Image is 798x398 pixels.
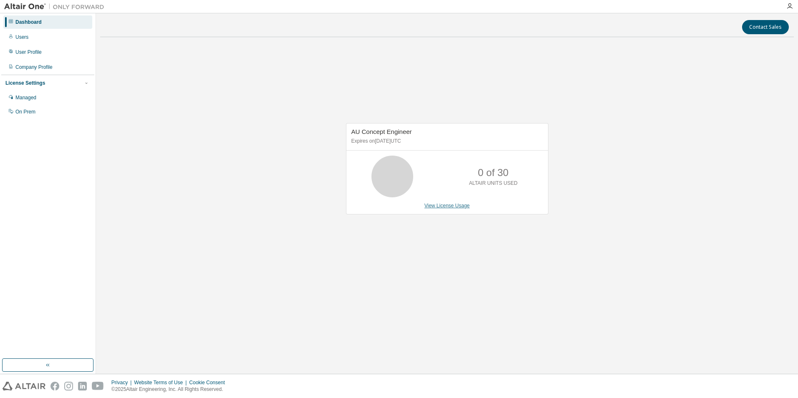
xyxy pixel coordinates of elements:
[111,386,230,393] p: © 2025 Altair Engineering, Inc. All Rights Reserved.
[15,49,42,55] div: User Profile
[742,20,789,34] button: Contact Sales
[5,80,45,86] div: License Settings
[15,94,36,101] div: Managed
[64,382,73,390] img: instagram.svg
[469,180,518,187] p: ALTAIR UNITS USED
[15,64,53,71] div: Company Profile
[189,379,230,386] div: Cookie Consent
[78,382,87,390] img: linkedin.svg
[134,379,189,386] div: Website Terms of Use
[351,128,412,135] span: AU Concept Engineer
[111,379,134,386] div: Privacy
[478,166,508,180] p: 0 of 30
[424,203,470,209] a: View License Usage
[15,19,42,25] div: Dashboard
[15,34,28,40] div: Users
[92,382,104,390] img: youtube.svg
[15,108,35,115] div: On Prem
[3,382,45,390] img: altair_logo.svg
[51,382,59,390] img: facebook.svg
[4,3,109,11] img: Altair One
[351,138,541,145] p: Expires on [DATE] UTC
